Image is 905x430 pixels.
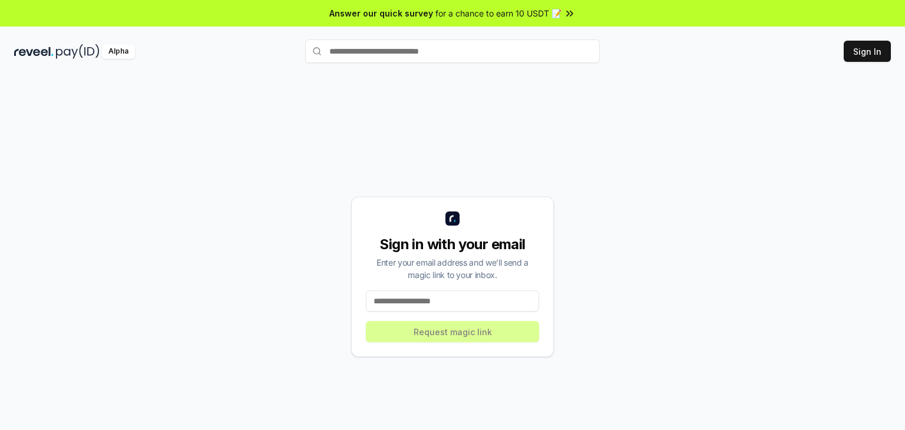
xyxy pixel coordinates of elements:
span: for a chance to earn 10 USDT 📝 [435,7,562,19]
img: reveel_dark [14,44,54,59]
img: pay_id [56,44,100,59]
span: Answer our quick survey [329,7,433,19]
div: Enter your email address and we’ll send a magic link to your inbox. [366,256,539,281]
div: Sign in with your email [366,235,539,254]
img: logo_small [445,211,460,226]
button: Sign In [844,41,891,62]
div: Alpha [102,44,135,59]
